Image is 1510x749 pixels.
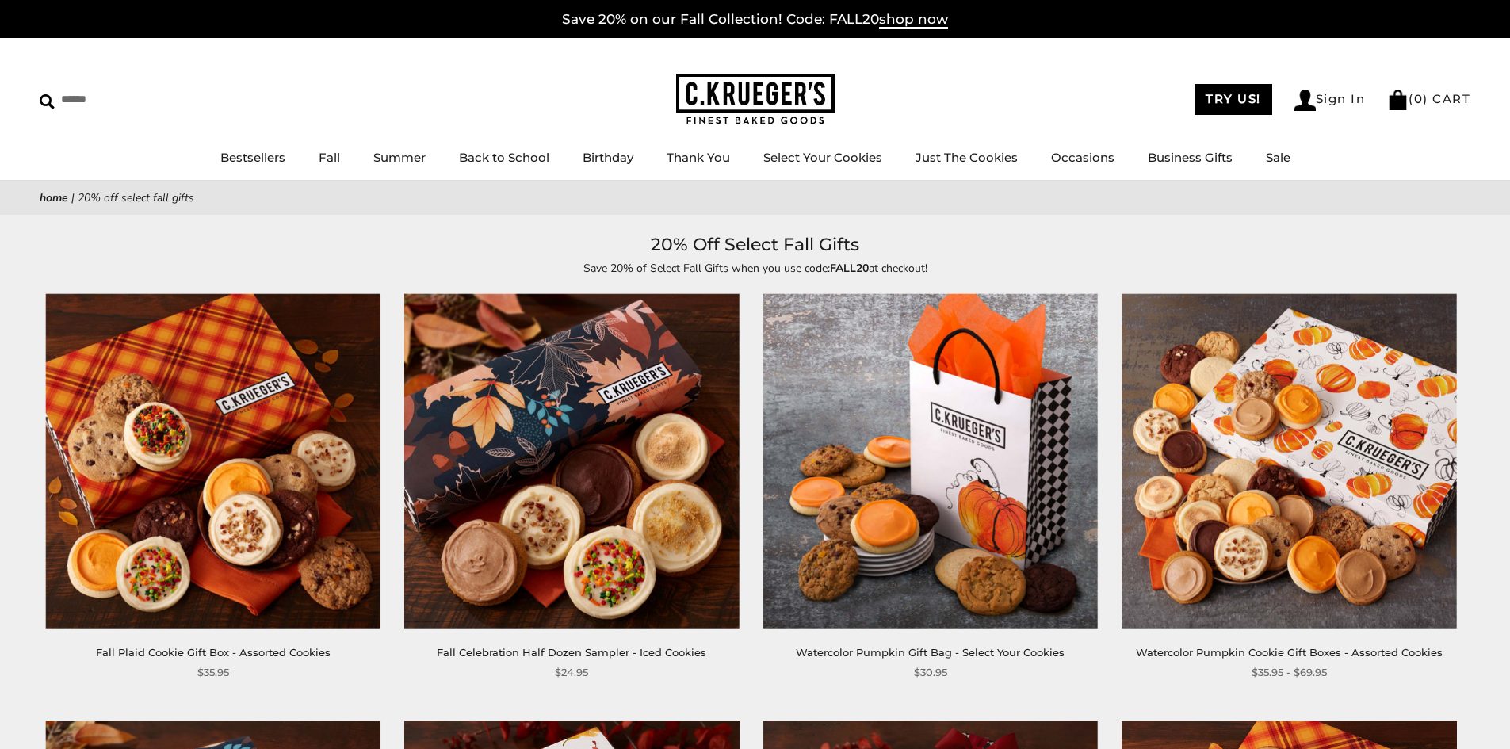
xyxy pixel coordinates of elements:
a: Just The Cookies [916,150,1018,165]
a: Watercolor Pumpkin Gift Bag - Select Your Cookies [796,646,1065,659]
a: Watercolor Pumpkin Cookie Gift Boxes - Assorted Cookies [1136,646,1443,659]
a: Fall Celebration Half Dozen Sampler - Iced Cookies [437,646,706,659]
a: TRY US! [1195,84,1272,115]
a: Sale [1266,150,1290,165]
span: $30.95 [914,664,947,681]
span: 20% Off Select Fall Gifts [78,190,194,205]
p: Save 20% of Select Fall Gifts when you use code: at checkout! [391,259,1120,277]
nav: breadcrumbs [40,189,1470,207]
a: Business Gifts [1148,150,1233,165]
strong: FALL20 [830,261,869,276]
img: Account [1294,90,1316,111]
a: (0) CART [1387,91,1470,106]
span: 0 [1414,91,1424,106]
img: C.KRUEGER'S [676,74,835,125]
a: Back to School [459,150,549,165]
a: Fall Plaid Cookie Gift Box - Assorted Cookies [96,646,331,659]
span: shop now [879,11,948,29]
a: Occasions [1051,150,1114,165]
a: Summer [373,150,426,165]
img: Watercolor Pumpkin Cookie Gift Boxes - Assorted Cookies [1122,294,1456,629]
img: Watercolor Pumpkin Gift Bag - Select Your Cookies [763,294,1098,629]
span: $35.95 - $69.95 [1252,664,1327,681]
img: Bag [1387,90,1409,110]
h1: 20% Off Select Fall Gifts [63,231,1447,259]
a: Save 20% on our Fall Collection! Code: FALL20shop now [562,11,948,29]
span: $24.95 [555,664,588,681]
span: | [71,190,75,205]
img: Fall Plaid Cookie Gift Box - Assorted Cookies [46,294,380,629]
input: Search [40,87,228,112]
a: Thank You [667,150,730,165]
img: Search [40,94,55,109]
a: Select Your Cookies [763,150,882,165]
span: $35.95 [197,664,229,681]
a: Sign In [1294,90,1366,111]
img: Fall Celebration Half Dozen Sampler - Iced Cookies [404,294,739,629]
a: Home [40,190,68,205]
a: Fall [319,150,340,165]
a: Bestsellers [220,150,285,165]
a: Birthday [583,150,633,165]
